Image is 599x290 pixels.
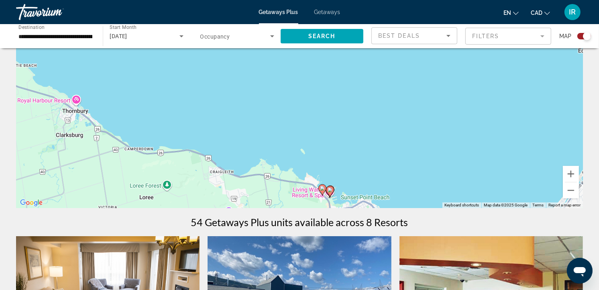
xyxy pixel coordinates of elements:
[503,10,511,16] span: en
[444,202,479,208] button: Keyboard shortcuts
[378,31,450,41] mat-select: Sort by
[563,182,579,198] button: Zoom out
[531,10,542,16] span: CAD
[563,166,579,182] button: Zoom in
[532,203,544,207] a: Terms (opens in new tab)
[18,25,45,30] span: Destination
[259,9,298,15] a: Getaways Plus
[378,33,420,39] span: Best Deals
[281,29,363,43] button: Search
[548,203,581,207] a: Report a map error
[314,9,340,15] a: Getaways
[562,4,583,20] button: User Menu
[484,203,528,207] span: Map data ©2025 Google
[531,7,550,18] button: Change currency
[465,27,551,45] button: Filter
[569,8,576,16] span: IR
[308,33,336,39] span: Search
[110,33,127,39] span: [DATE]
[567,258,593,284] iframe: Button to launch messaging window
[110,25,137,31] span: Start Month
[200,33,230,40] span: Occupancy
[559,31,571,42] span: Map
[18,198,45,208] img: Google
[503,7,519,18] button: Change language
[18,198,45,208] a: Open this area in Google Maps (opens a new window)
[191,216,408,228] h1: 54 Getaways Plus units available across 8 Resorts
[16,2,96,22] a: Travorium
